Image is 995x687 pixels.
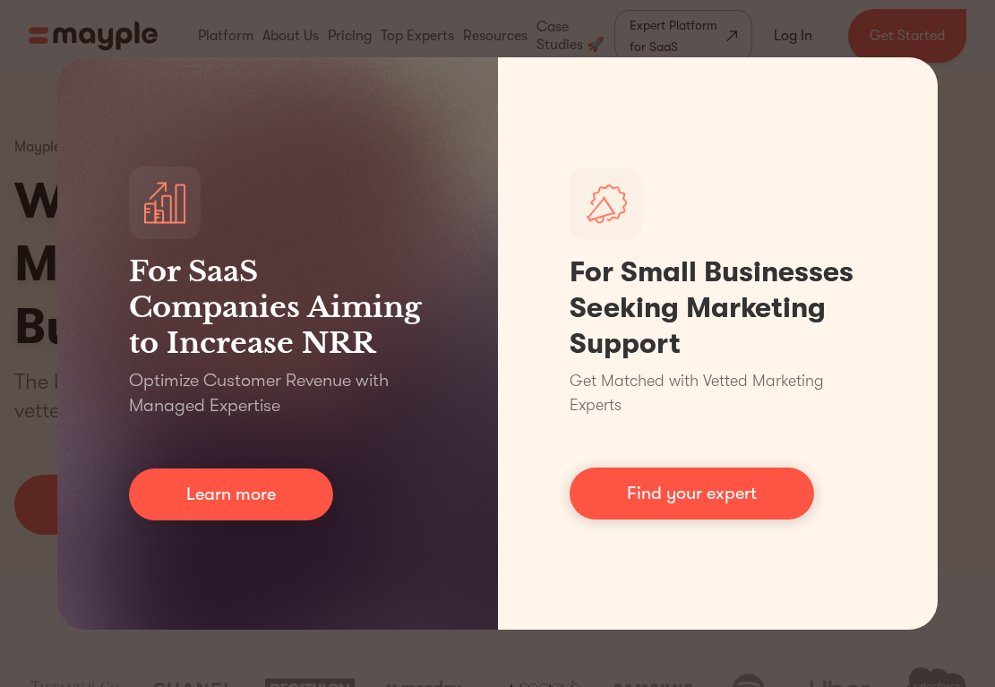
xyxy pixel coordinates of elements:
[570,468,814,520] a: Find your expert
[129,253,426,361] h3: For SaaS Companies Aiming to Increase NRR
[570,369,867,417] p: Get Matched with Vetted Marketing Experts
[570,254,867,362] h1: For Small Businesses Seeking Marketing Support
[129,368,426,418] p: Optimize Customer Revenue with Managed Expertise
[129,468,333,520] a: Learn more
